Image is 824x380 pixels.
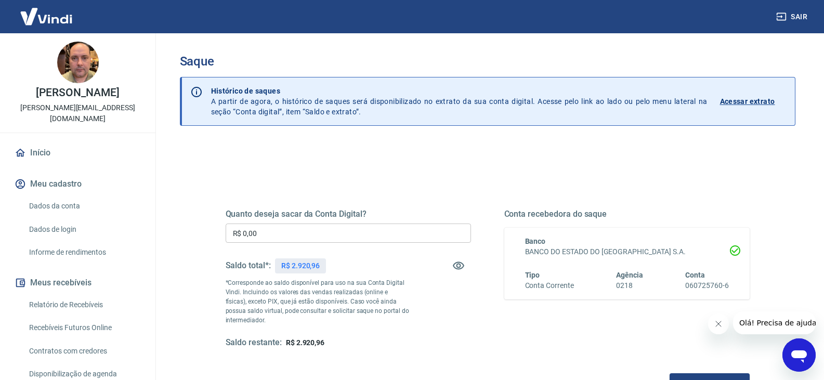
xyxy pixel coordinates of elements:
[226,278,410,325] p: *Corresponde ao saldo disponível para uso na sua Conta Digital Vindi. Incluindo os valores das ve...
[211,86,708,96] p: Histórico de saques
[6,7,87,16] span: Olá! Precisa de ajuda?
[616,280,643,291] h6: 0218
[774,7,812,27] button: Sair
[708,313,729,334] iframe: Fechar mensagem
[504,209,750,219] h5: Conta recebedora do saque
[25,294,143,316] a: Relatório de Recebíveis
[281,260,320,271] p: R$ 2.920,96
[525,246,729,257] h6: BANCO DO ESTADO DO [GEOGRAPHIC_DATA] S.A.
[525,280,574,291] h6: Conta Corrente
[25,242,143,263] a: Informe de rendimentos
[12,1,80,32] img: Vindi
[733,311,816,334] iframe: Mensagem da empresa
[57,42,99,83] img: 037a5401-2d36-4bb8-b5dc-8e6cbc16c1e2.jpeg
[720,86,787,117] a: Acessar extrato
[685,280,728,291] h6: 060725760-6
[25,340,143,362] a: Contratos com credores
[226,260,271,271] h5: Saldo total*:
[720,96,775,107] p: Acessar extrato
[616,271,643,279] span: Agência
[12,141,143,164] a: Início
[286,338,324,347] span: R$ 2.920,96
[226,209,471,219] h5: Quanto deseja sacar da Conta Digital?
[525,271,540,279] span: Tipo
[226,337,282,348] h5: Saldo restante:
[25,219,143,240] a: Dados de login
[36,87,119,98] p: [PERSON_NAME]
[211,86,708,117] p: A partir de agora, o histórico de saques será disponibilizado no extrato da sua conta digital. Ac...
[685,271,705,279] span: Conta
[12,271,143,294] button: Meus recebíveis
[12,173,143,195] button: Meu cadastro
[8,102,147,124] p: [PERSON_NAME][EMAIL_ADDRESS][DOMAIN_NAME]
[782,338,816,372] iframe: Botão para abrir a janela de mensagens
[525,237,546,245] span: Banco
[180,54,795,69] h3: Saque
[25,317,143,338] a: Recebíveis Futuros Online
[25,195,143,217] a: Dados da conta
